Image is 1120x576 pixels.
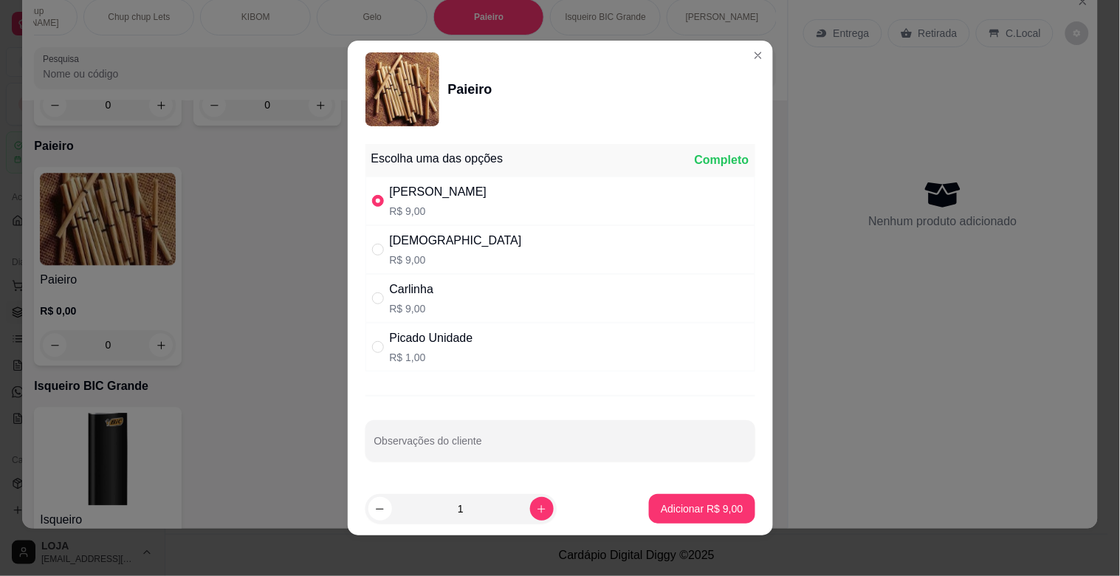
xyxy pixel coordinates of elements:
button: increase-product-quantity [530,497,554,521]
div: Carlinha [390,281,434,298]
input: Observações do cliente [374,439,746,454]
p: R$ 1,00 [390,350,473,365]
p: Adicionar R$ 9,00 [661,501,743,516]
div: Picado Unidade [390,329,473,347]
div: [PERSON_NAME] [390,183,487,201]
button: decrease-product-quantity [368,497,392,521]
button: Close [746,44,770,67]
div: [DEMOGRAPHIC_DATA] [390,232,522,250]
div: Escolha uma das opções [371,150,504,168]
img: product-image [365,52,439,126]
p: R$ 9,00 [390,301,434,316]
p: R$ 9,00 [390,204,487,219]
button: Adicionar R$ 9,00 [649,494,755,524]
div: Paieiro [448,79,492,100]
div: Completo [695,151,749,169]
p: R$ 9,00 [390,253,522,267]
